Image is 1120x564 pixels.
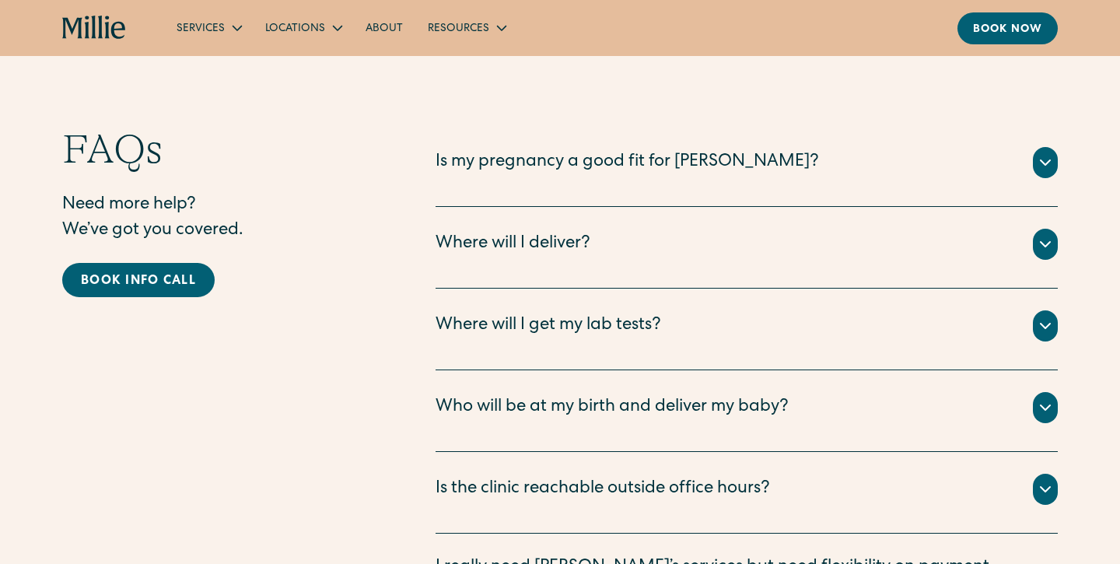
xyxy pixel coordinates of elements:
[81,272,196,291] div: Book info call
[436,477,770,503] div: Is the clinic reachable outside office hours?
[353,15,415,40] a: About
[436,314,661,339] div: Where will I get my lab tests?
[436,232,590,257] div: Where will I deliver?
[428,21,489,37] div: Resources
[436,150,819,176] div: Is my pregnancy a good fit for [PERSON_NAME]?
[177,21,225,37] div: Services
[62,16,127,40] a: home
[265,21,325,37] div: Locations
[253,15,353,40] div: Locations
[62,125,373,173] h2: FAQs
[62,263,215,297] a: Book info call
[973,22,1042,38] div: Book now
[436,395,789,421] div: Who will be at my birth and deliver my baby?
[62,193,373,244] p: Need more help? We’ve got you covered.
[415,15,517,40] div: Resources
[957,12,1058,44] a: Book now
[164,15,253,40] div: Services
